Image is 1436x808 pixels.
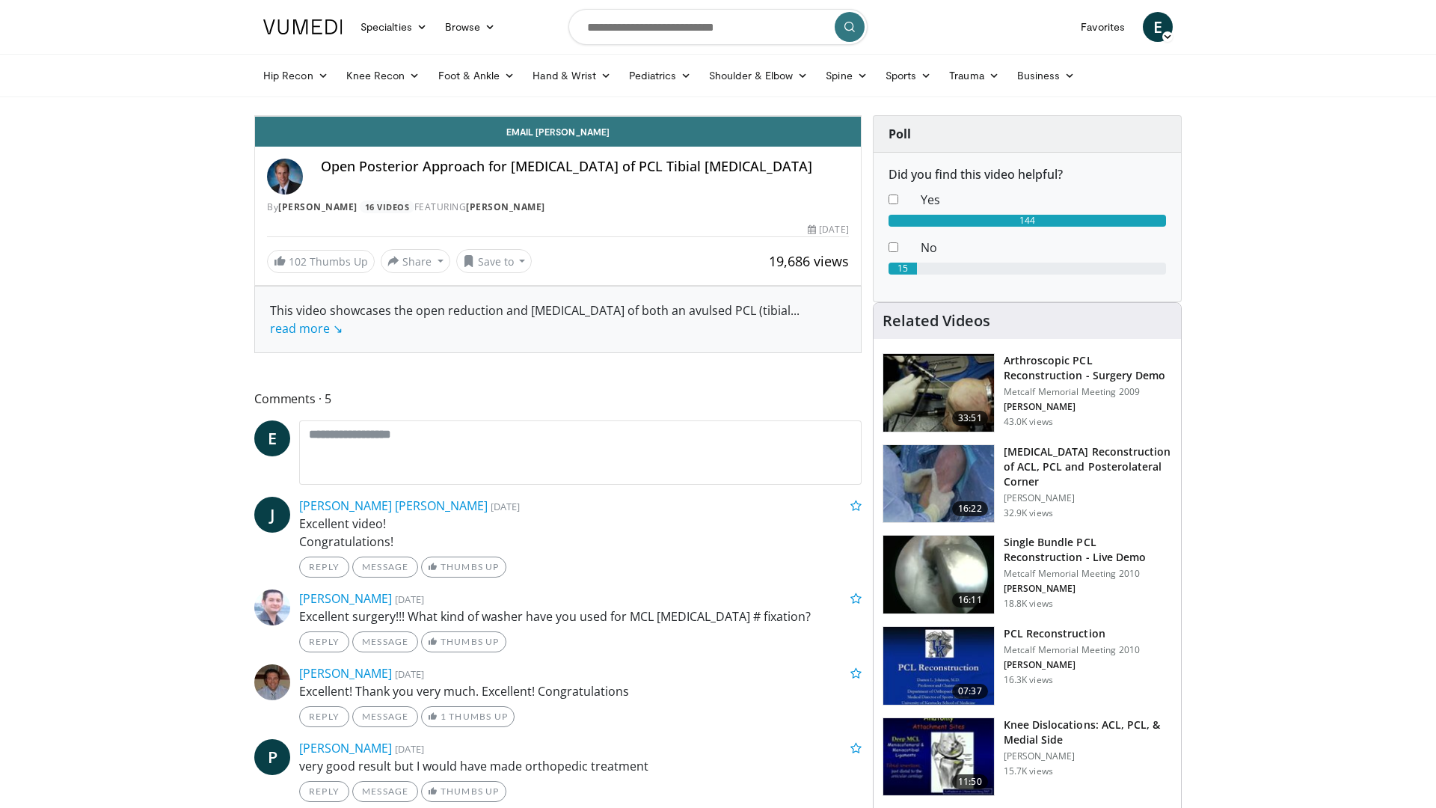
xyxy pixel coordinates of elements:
[883,444,1172,524] a: 16:22 [MEDICAL_DATA] Reconstruction of ACL, PCL and Posterolateral Corner [PERSON_NAME] 32.9K views
[909,239,1177,257] dd: No
[321,159,849,175] h4: Open Posterior Approach for [MEDICAL_DATA] of PCL Tibial [MEDICAL_DATA]
[1004,644,1140,656] p: Metcalf Memorial Meeting 2010
[299,515,862,551] p: Excellent video! Congratulations!
[254,739,290,775] a: P
[952,501,988,516] span: 16:22
[263,19,343,34] img: VuMedi Logo
[883,536,994,613] img: wick_3.png.150x105_q85_crop-smart_upscale.jpg
[952,593,988,607] span: 16:11
[700,61,817,91] a: Shoulder & Elbow
[877,61,941,91] a: Sports
[817,61,876,91] a: Spine
[1004,386,1172,398] p: Metcalf Memorial Meeting 2009
[889,263,918,275] div: 15
[952,774,988,789] span: 11:50
[1004,765,1053,777] p: 15.7K views
[1008,61,1084,91] a: Business
[254,389,862,408] span: Comments 5
[421,557,506,578] a: Thumbs Up
[568,9,868,45] input: Search topics, interventions
[1004,353,1172,383] h3: Arthroscopic PCL Reconstruction - Surgery Demo
[395,667,424,681] small: [DATE]
[429,61,524,91] a: Foot & Ankle
[883,717,1172,797] a: 11:50 Knee Dislocations: ACL, PCL, & Medial Side [PERSON_NAME] 15.7K views
[299,590,392,607] a: [PERSON_NAME]
[352,557,418,578] a: Message
[299,665,392,682] a: [PERSON_NAME]
[299,631,349,652] a: Reply
[1004,401,1172,413] p: [PERSON_NAME]
[267,159,303,195] img: Avatar
[456,249,533,273] button: Save to
[441,711,447,722] span: 1
[299,781,349,802] a: Reply
[254,420,290,456] a: E
[337,61,429,91] a: Knee Recon
[395,742,424,756] small: [DATE]
[255,117,861,147] a: Email [PERSON_NAME]
[254,664,290,700] img: Avatar
[1004,674,1053,686] p: 16.3K views
[299,757,862,775] p: very good result but I would have made ​​orthopedic treatment
[395,593,424,606] small: [DATE]
[909,191,1177,209] dd: Yes
[254,590,290,625] img: Avatar
[883,626,1172,706] a: 07:37 PCL Reconstruction Metcalf Memorial Meeting 2010 [PERSON_NAME] 16.3K views
[267,201,849,214] div: By FEATURING
[883,627,994,705] img: Picture_4_16_3.png.150x105_q85_crop-smart_upscale.jpg
[1072,12,1134,42] a: Favorites
[270,320,343,337] a: read more ↘
[952,411,988,426] span: 33:51
[491,500,520,513] small: [DATE]
[466,201,545,213] a: [PERSON_NAME]
[254,497,290,533] a: J
[267,250,375,273] a: 102 Thumbs Up
[1004,583,1172,595] p: [PERSON_NAME]
[769,252,849,270] span: 19,686 views
[421,706,515,727] a: 1 Thumbs Up
[889,168,1166,182] h6: Did you find this video helpful?
[381,249,450,273] button: Share
[352,706,418,727] a: Message
[1004,750,1172,762] p: [PERSON_NAME]
[299,706,349,727] a: Reply
[1004,492,1172,504] p: [PERSON_NAME]
[299,557,349,578] a: Reply
[352,781,418,802] a: Message
[1004,444,1172,489] h3: [MEDICAL_DATA] Reconstruction of ACL, PCL and Posterolateral Corner
[1004,416,1053,428] p: 43.0K views
[883,354,994,432] img: 672811_3.png.150x105_q85_crop-smart_upscale.jpg
[299,682,862,700] p: Excellent! Thank you very much. Excellent! Congratulations
[299,607,862,625] p: Excellent surgery!!! What kind of washer have you used for MCL [MEDICAL_DATA] # fixation?
[421,781,506,802] a: Thumbs Up
[299,740,392,756] a: [PERSON_NAME]
[883,353,1172,432] a: 33:51 Arthroscopic PCL Reconstruction - Surgery Demo Metcalf Memorial Meeting 2009 [PERSON_NAME] ...
[620,61,700,91] a: Pediatrics
[352,631,418,652] a: Message
[352,12,436,42] a: Specialties
[299,498,488,514] a: [PERSON_NAME] [PERSON_NAME]
[270,302,846,337] div: This video showcases the open reduction and [MEDICAL_DATA] of both an avulsed PCL (tibial
[889,215,1166,227] div: 144
[1143,12,1173,42] span: E
[1004,535,1172,565] h3: Single Bundle PCL Reconstruction - Live Demo
[952,684,988,699] span: 07:37
[289,254,307,269] span: 102
[940,61,1008,91] a: Trauma
[883,535,1172,614] a: 16:11 Single Bundle PCL Reconstruction - Live Demo Metcalf Memorial Meeting 2010 [PERSON_NAME] 18...
[436,12,505,42] a: Browse
[421,631,506,652] a: Thumbs Up
[360,201,414,213] a: 16 Videos
[255,116,861,117] video-js: Video Player
[889,126,911,142] strong: Poll
[254,61,337,91] a: Hip Recon
[278,201,358,213] a: [PERSON_NAME]
[808,223,848,236] div: [DATE]
[1004,717,1172,747] h3: Knee Dislocations: ACL, PCL, & Medial Side
[1004,659,1140,671] p: [PERSON_NAME]
[524,61,620,91] a: Hand & Wrist
[1004,626,1140,641] h3: PCL Reconstruction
